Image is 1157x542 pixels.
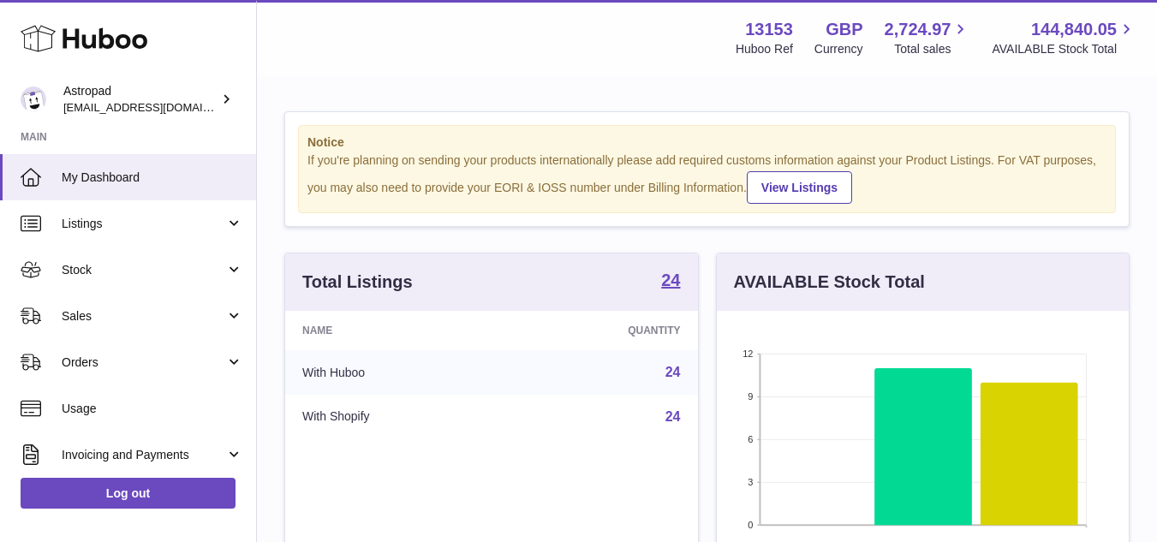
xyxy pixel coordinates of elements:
text: 6 [748,434,753,444]
img: internalAdmin-13153@internal.huboo.com [21,86,46,112]
span: Stock [62,262,225,278]
span: Orders [62,354,225,371]
strong: GBP [826,18,862,41]
span: Total sales [894,41,970,57]
text: 9 [748,391,753,402]
span: Sales [62,308,225,325]
span: 2,724.97 [885,18,951,41]
span: [EMAIL_ADDRESS][DOMAIN_NAME] [63,100,252,114]
td: With Huboo [285,350,508,395]
strong: 13153 [745,18,793,41]
span: AVAILABLE Stock Total [992,41,1136,57]
strong: Notice [307,134,1106,151]
td: With Shopify [285,395,508,439]
div: If you're planning on sending your products internationally please add required customs informati... [307,152,1106,204]
a: 24 [661,271,680,292]
span: Listings [62,216,225,232]
th: Name [285,311,508,350]
th: Quantity [508,311,698,350]
a: 2,724.97 Total sales [885,18,971,57]
div: Currency [814,41,863,57]
a: 24 [665,409,681,424]
a: 144,840.05 AVAILABLE Stock Total [992,18,1136,57]
div: Astropad [63,83,218,116]
span: Invoicing and Payments [62,447,225,463]
h3: Total Listings [302,271,413,294]
text: 0 [748,520,753,530]
a: View Listings [747,171,852,204]
a: 24 [665,365,681,379]
text: 12 [743,348,753,359]
h3: AVAILABLE Stock Total [734,271,925,294]
span: Usage [62,401,243,417]
strong: 24 [661,271,680,289]
span: My Dashboard [62,170,243,186]
a: Log out [21,478,236,509]
div: Huboo Ref [736,41,793,57]
text: 3 [748,477,753,487]
span: 144,840.05 [1031,18,1117,41]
